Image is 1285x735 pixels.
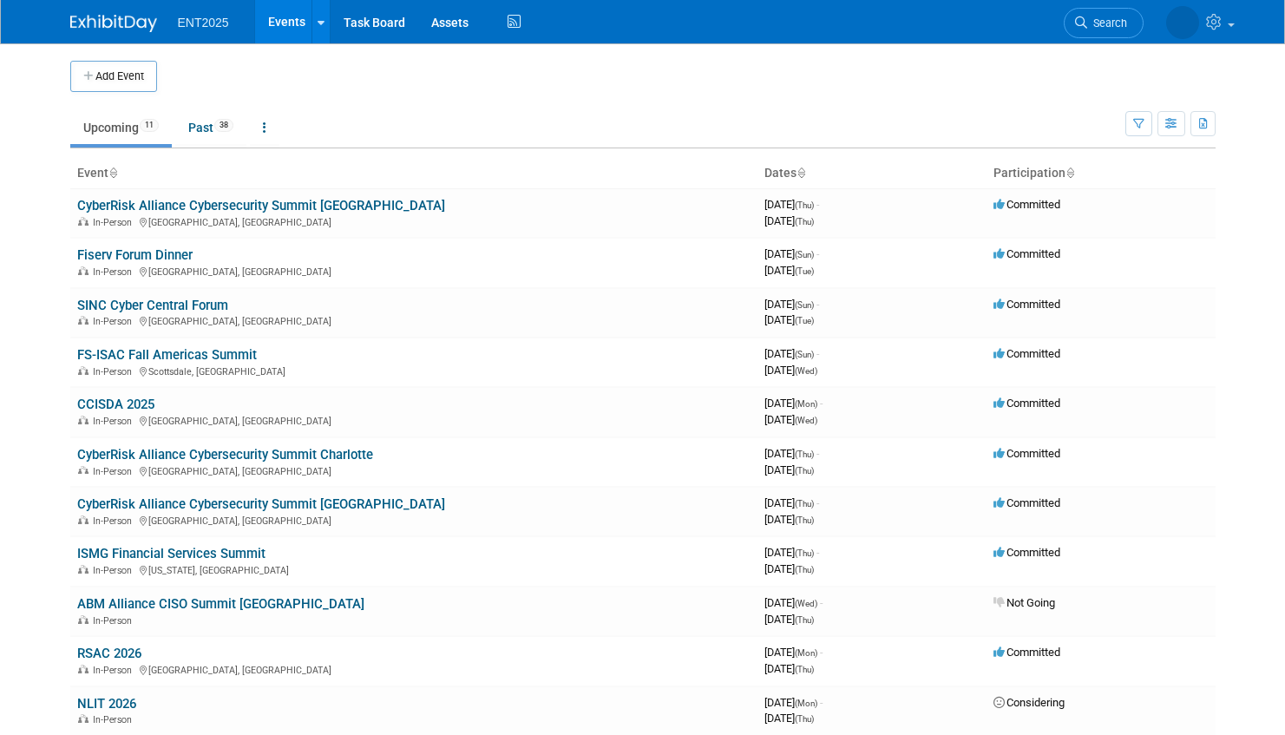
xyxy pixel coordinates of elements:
img: In-Person Event [78,565,89,574]
span: - [816,447,819,460]
span: [DATE] [764,613,814,626]
a: CCISDA 2025 [77,397,154,412]
span: - [820,596,823,609]
a: ABM Alliance CISO Summit [GEOGRAPHIC_DATA] [77,596,364,612]
span: (Thu) [795,665,814,674]
span: [DATE] [764,646,823,659]
span: ENT2025 [178,16,229,30]
a: Sort by Start Date [797,166,805,180]
div: Scottsdale, [GEOGRAPHIC_DATA] [77,364,751,377]
span: [DATE] [764,247,819,260]
img: In-Person Event [78,515,89,524]
span: Considering [993,696,1065,709]
span: [DATE] [764,662,814,675]
span: Not Going [993,596,1055,609]
span: - [820,696,823,709]
span: [DATE] [764,214,814,227]
span: In-Person [93,416,137,427]
a: Upcoming11 [70,111,172,144]
th: Participation [987,159,1216,188]
a: Search [1064,8,1144,38]
span: (Thu) [795,714,814,724]
span: - [820,646,823,659]
span: (Thu) [795,515,814,525]
span: Committed [993,298,1060,311]
span: In-Person [93,665,137,676]
span: [DATE] [764,347,819,360]
span: [DATE] [764,313,814,326]
span: (Thu) [795,200,814,210]
span: [DATE] [764,496,819,509]
span: (Tue) [795,316,814,325]
span: (Thu) [795,565,814,574]
span: [DATE] [764,298,819,311]
img: In-Person Event [78,714,89,723]
span: [DATE] [764,397,823,410]
span: (Thu) [795,450,814,459]
span: In-Person [93,217,137,228]
span: In-Person [93,714,137,725]
span: (Wed) [795,366,817,376]
span: Committed [993,247,1060,260]
span: In-Person [93,615,137,627]
span: (Sun) [795,300,814,310]
span: (Sun) [795,250,814,259]
a: FS-ISAC Fall Americas Summit [77,347,257,363]
a: RSAC 2026 [77,646,141,661]
a: Past38 [175,111,246,144]
span: (Sun) [795,350,814,359]
span: (Thu) [795,466,814,476]
div: [GEOGRAPHIC_DATA], [GEOGRAPHIC_DATA] [77,313,751,327]
button: Add Event [70,61,157,92]
span: (Thu) [795,217,814,226]
span: (Thu) [795,548,814,558]
span: [DATE] [764,513,814,526]
img: In-Person Event [78,266,89,275]
span: [DATE] [764,596,823,609]
span: In-Person [93,565,137,576]
span: [DATE] [764,562,814,575]
span: In-Person [93,466,137,477]
span: In-Person [93,316,137,327]
img: ExhibitDay [70,15,157,32]
a: CyberRisk Alliance Cybersecurity Summit [GEOGRAPHIC_DATA] [77,496,445,512]
span: (Mon) [795,648,817,658]
span: [DATE] [764,546,819,559]
span: Search [1087,16,1127,30]
span: - [816,546,819,559]
span: [DATE] [764,198,819,211]
span: [DATE] [764,463,814,476]
a: Fiserv Forum Dinner [77,247,193,263]
span: - [816,298,819,311]
a: Sort by Event Name [108,166,117,180]
a: NLIT 2026 [77,696,136,712]
span: Committed [993,347,1060,360]
span: [DATE] [764,413,817,426]
img: Rose Bodin [1166,6,1199,39]
span: - [820,397,823,410]
span: Committed [993,198,1060,211]
div: [GEOGRAPHIC_DATA], [GEOGRAPHIC_DATA] [77,513,751,527]
img: In-Person Event [78,316,89,325]
span: Committed [993,546,1060,559]
span: - [816,198,819,211]
img: In-Person Event [78,466,89,475]
img: In-Person Event [78,366,89,375]
span: Committed [993,447,1060,460]
div: [GEOGRAPHIC_DATA], [GEOGRAPHIC_DATA] [77,463,751,477]
span: In-Person [93,366,137,377]
div: [US_STATE], [GEOGRAPHIC_DATA] [77,562,751,576]
span: (Wed) [795,416,817,425]
span: [DATE] [764,447,819,460]
div: [GEOGRAPHIC_DATA], [GEOGRAPHIC_DATA] [77,264,751,278]
div: [GEOGRAPHIC_DATA], [GEOGRAPHIC_DATA] [77,413,751,427]
span: 11 [140,119,159,132]
span: [DATE] [764,712,814,725]
span: Committed [993,496,1060,509]
a: ISMG Financial Services Summit [77,546,266,561]
span: (Mon) [795,699,817,708]
span: (Tue) [795,266,814,276]
div: [GEOGRAPHIC_DATA], [GEOGRAPHIC_DATA] [77,662,751,676]
span: [DATE] [764,364,817,377]
img: In-Person Event [78,615,89,624]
